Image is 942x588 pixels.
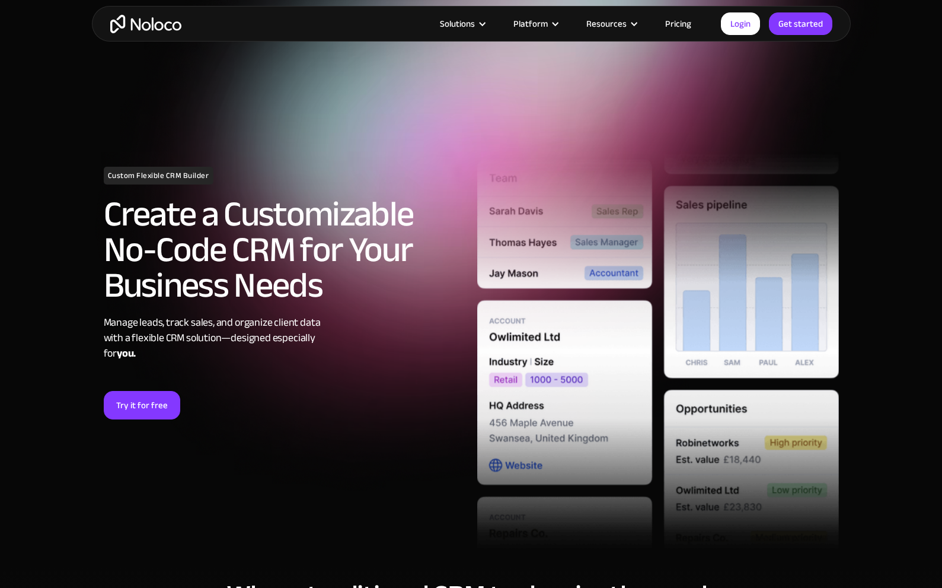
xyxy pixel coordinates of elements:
[117,344,136,363] strong: you.
[650,16,706,31] a: Pricing
[721,12,760,35] a: Login
[571,16,650,31] div: Resources
[769,12,832,35] a: Get started
[440,16,475,31] div: Solutions
[104,196,465,303] h2: Create a Customizable No-Code CRM for Your Business Needs
[586,16,627,31] div: Resources
[499,16,571,31] div: Platform
[104,315,465,361] div: Manage leads, track sales, and organize client data with a flexible CRM solution—designed especia...
[104,391,180,419] a: Try it for free
[425,16,499,31] div: Solutions
[104,167,213,185] h1: Custom Flexible CRM Builder
[513,16,548,31] div: Platform
[110,15,181,33] a: home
